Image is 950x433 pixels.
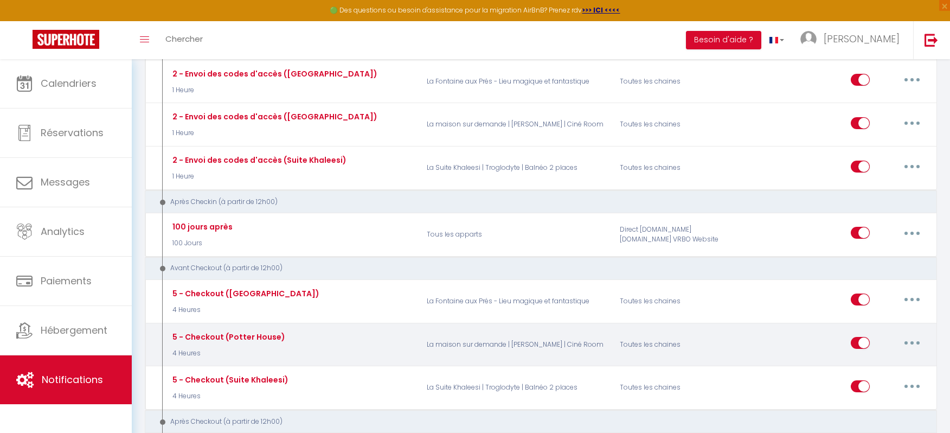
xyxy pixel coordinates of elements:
p: La Fontaine aux Prés - Lieu magique et fantastique [420,66,613,97]
p: 100 Jours [170,238,233,249]
p: 4 Heures [170,348,285,359]
p: 4 Heures [170,305,319,315]
img: Super Booking [33,30,99,49]
div: 100 jours après [170,221,233,233]
div: Toutes les chaines [613,329,741,360]
span: Chercher [165,33,203,44]
div: 5 - Checkout ([GEOGRAPHIC_DATA]) [170,288,319,300]
a: ... [PERSON_NAME] [792,21,913,59]
span: Réservations [41,126,104,139]
p: La maison sur demande | [PERSON_NAME] | Ciné Room [420,329,613,360]
button: Besoin d'aide ? [686,31,761,49]
div: 5 - Checkout (Suite Khaleesi) [170,374,288,386]
span: [PERSON_NAME] [824,32,900,46]
div: Direct [DOMAIN_NAME] [DOMAIN_NAME] VRBO Website [613,219,741,250]
div: 2 - Envoi des codes d'accès ([GEOGRAPHIC_DATA]) [170,111,377,123]
p: La Fontaine aux Prés - Lieu magique et fantastique [420,285,613,317]
div: 2 - Envoi des codes d'accès ([GEOGRAPHIC_DATA]) [170,68,377,80]
img: ... [800,31,817,47]
p: 1 Heure [170,171,346,182]
p: La Suite Khaleesi | Troglodyte | Balnéo 2 places [420,372,613,404]
p: 4 Heures [170,391,288,402]
span: Notifications [42,373,103,386]
p: Tous les apparts [420,219,613,250]
div: Après Checkout (à partir de 12h00) [155,417,912,427]
p: La Suite Khaleesi | Troglodyte | Balnéo 2 places [420,152,613,184]
img: logout [925,33,938,47]
a: >>> ICI <<<< [582,5,620,15]
div: Toutes les chaines [613,66,741,97]
div: Toutes les chaines [613,152,741,184]
div: Toutes les chaines [613,372,741,404]
span: Calendriers [41,77,97,90]
span: Messages [41,175,90,189]
div: Après Checkin (à partir de 12h00) [155,197,912,207]
span: Paiements [41,274,92,288]
a: Chercher [157,21,211,59]
div: 5 - Checkout (Potter House) [170,331,285,343]
div: Avant Checkout (à partir de 12h00) [155,263,912,273]
p: La maison sur demande | [PERSON_NAME] | Ciné Room [420,109,613,141]
div: 2 - Envoi des codes d'accès (Suite Khaleesi) [170,154,346,166]
div: Toutes les chaines [613,285,741,317]
span: Hébergement [41,323,107,337]
div: Toutes les chaines [613,109,741,141]
span: Analytics [41,225,85,238]
p: 1 Heure [170,128,377,138]
p: 1 Heure [170,85,377,95]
